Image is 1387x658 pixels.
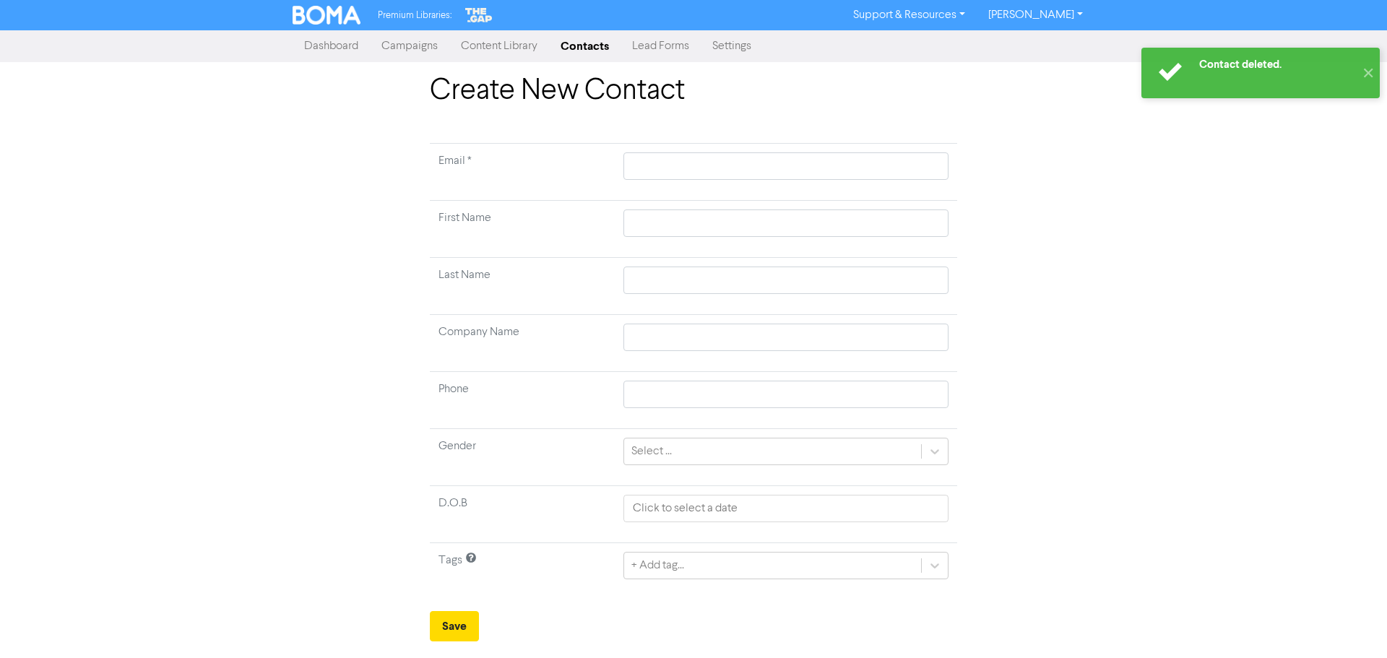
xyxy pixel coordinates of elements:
[631,557,684,574] div: + Add tag...
[430,258,615,315] td: Last Name
[463,6,495,25] img: The Gap
[842,4,977,27] a: Support & Resources
[977,4,1094,27] a: [PERSON_NAME]
[293,6,360,25] img: BOMA Logo
[430,611,479,641] button: Save
[293,32,370,61] a: Dashboard
[430,543,615,600] td: Tags
[430,144,615,201] td: Required
[621,32,701,61] a: Lead Forms
[449,32,549,61] a: Content Library
[623,495,949,522] input: Click to select a date
[430,201,615,258] td: First Name
[430,486,615,543] td: D.O.B
[430,74,957,108] h1: Create New Contact
[701,32,763,61] a: Settings
[631,443,672,460] div: Select ...
[549,32,621,61] a: Contacts
[370,32,449,61] a: Campaigns
[430,429,615,486] td: Gender
[378,11,451,20] span: Premium Libraries:
[1206,502,1387,658] iframe: Chat Widget
[1199,57,1354,72] div: Contact deleted.
[430,372,615,429] td: Phone
[430,315,615,372] td: Company Name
